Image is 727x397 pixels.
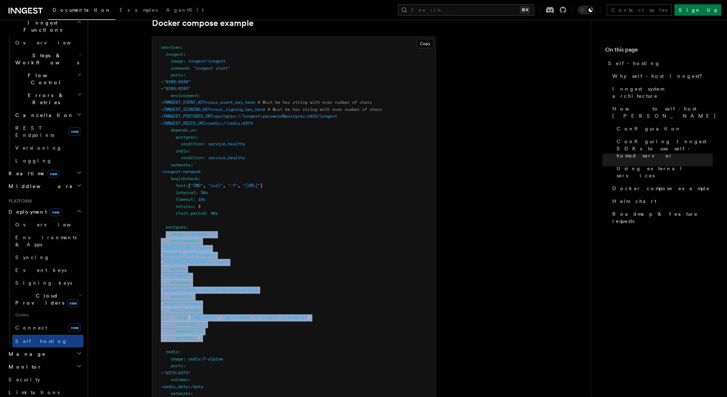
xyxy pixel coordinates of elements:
[612,105,716,119] span: How to self-host [PERSON_NAME]
[163,246,211,251] span: POSTGRES_DB=inngest
[163,100,255,105] span: INNGEST_EVENT_KEY=your_event_key_here
[201,322,206,327] span: 5s
[612,210,713,225] span: Roadmap & feature requests
[12,141,83,154] a: Versioning
[163,385,203,390] span: redis_data:/data
[161,45,181,50] span: services
[605,57,713,70] a: Self-hosting
[614,122,713,135] a: Configuration
[161,86,163,91] span: -
[183,73,186,77] span: :
[15,145,62,151] span: Versioning
[6,167,83,180] button: Realtimenew
[12,36,83,49] a: Overview
[161,80,163,85] span: -
[191,183,203,188] span: "CMD"
[181,156,203,161] span: condition
[186,225,188,230] span: :
[188,183,191,188] span: [
[15,338,67,344] span: Self hosting
[171,163,191,168] span: networks
[211,211,218,216] span: 40s
[178,350,181,355] span: :
[171,73,183,77] span: ports
[674,4,721,16] a: Sign Up
[53,7,111,13] span: Documentation
[610,208,713,227] a: Roadmap & feature requests
[161,253,163,258] span: -
[612,198,656,205] span: Helm chart
[196,128,198,133] span: :
[193,336,196,341] span: :
[6,350,46,358] span: Manage
[607,4,672,16] a: Contact sales
[191,163,193,168] span: :
[12,335,83,348] a: Self hosting
[48,2,115,20] a: Documentation
[161,274,163,279] span: -
[188,59,225,64] span: inngest/inngest
[161,100,163,105] span: -
[176,329,193,334] span: timeout
[166,7,204,13] span: AgentKit
[163,121,253,126] span: INNGEST_REDIS_URI=redis://redis:6379
[617,125,681,132] span: Configuration
[617,138,713,159] span: Configuring Inngest SDKs to use self-hosted server
[161,288,163,293] span: -
[610,102,713,122] a: How to self-host [PERSON_NAME]
[183,52,186,57] span: :
[6,218,83,348] div: Deploymentnew
[201,191,208,195] span: 30s
[176,135,196,140] span: postgres
[188,66,191,71] span: :
[196,191,198,195] span: :
[120,7,158,13] span: Examples
[176,183,186,188] span: test
[15,222,88,227] span: Overview
[12,264,83,277] a: Event keys
[614,162,713,182] a: Using external services
[578,6,595,14] button: Toggle dark mode
[307,315,310,320] span: ]
[67,299,79,307] span: new
[161,114,163,119] span: -
[188,357,223,362] span: redis:7-alpine
[193,204,196,209] span: :
[196,135,198,140] span: :
[612,73,707,80] span: Why self-host Inngest?
[15,158,52,163] span: Logging
[6,36,83,167] div: Inngest Functions
[12,309,83,321] span: Guides
[12,251,83,264] a: Syncing
[198,239,201,244] span: :
[203,183,206,188] span: ,
[163,107,265,112] span: INNGEST_SIGNING_KEY=your_signing_key_here
[12,52,79,66] span: Steps & Workflows
[171,267,183,272] span: ports
[617,165,713,179] span: Using external services
[183,232,186,237] span: :
[417,39,433,48] button: Copy
[176,204,193,209] span: retries
[171,364,183,369] span: ports
[188,377,191,382] span: :
[176,191,196,195] span: interval
[198,177,201,182] span: :
[198,197,206,202] span: 10s
[166,225,186,230] span: postgres
[171,177,198,182] span: healthcheck
[171,308,198,313] span: healthcheck
[6,170,59,177] span: Realtime
[161,121,163,126] span: -
[48,170,59,178] span: new
[176,336,193,341] span: retries
[188,149,191,154] span: :
[614,135,713,162] a: Configuring Inngest SDKs to use self-hosted server
[171,294,191,299] span: networks
[610,82,713,102] a: Inngest system architecture
[198,329,203,334] span: 5s
[15,40,88,45] span: Overview
[9,377,40,382] span: Security
[15,325,47,331] span: Connect
[196,322,198,327] span: :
